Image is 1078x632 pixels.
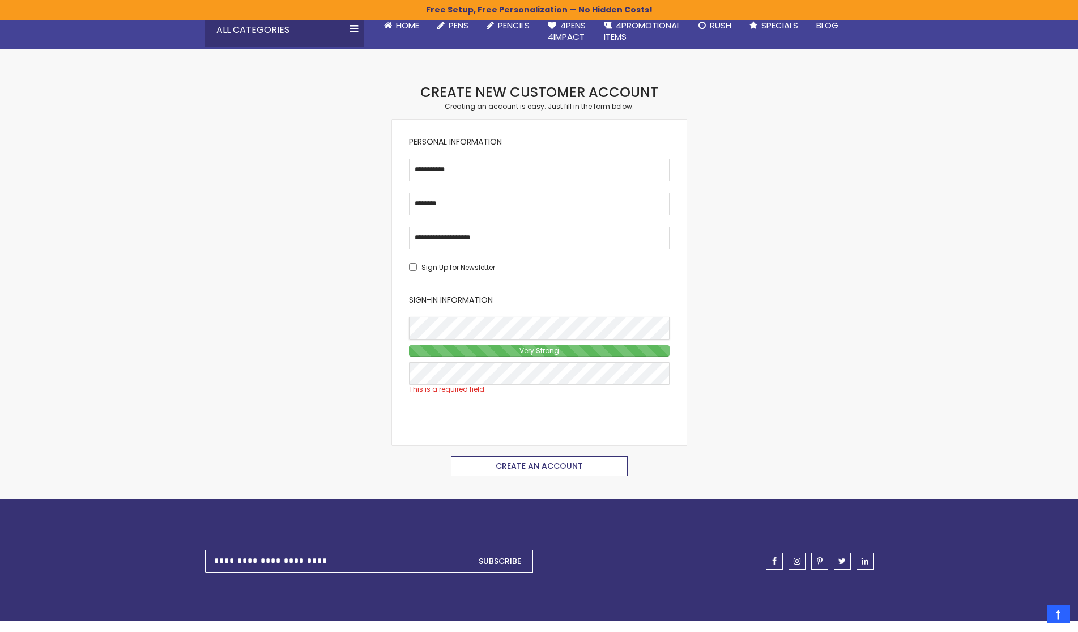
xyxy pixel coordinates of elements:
a: Top [1047,605,1070,623]
strong: Create New Customer Account [420,83,658,101]
a: twitter [834,553,851,570]
a: Home [375,13,428,38]
a: Pencils [478,13,539,38]
span: Create an Account [496,460,583,472]
button: Subscribe [467,550,533,573]
a: linkedin [857,553,874,570]
span: Pencils [498,19,530,31]
a: Pens [428,13,478,38]
a: instagram [789,553,806,570]
span: Specials [761,19,798,31]
span: 4Pens 4impact [548,19,586,43]
span: Home [396,19,419,31]
span: Blog [816,19,838,31]
a: 4Pens4impact [539,13,595,50]
div: Password Strength: [409,345,670,357]
span: pinterest [817,557,823,565]
a: facebook [766,553,783,570]
span: Pens [449,19,468,31]
span: Sign-in Information [409,294,493,306]
span: linkedin [862,557,868,565]
a: 4PROMOTIONALITEMS [595,13,689,50]
a: Blog [807,13,847,38]
div: All Categories [205,13,364,47]
span: 4PROMOTIONAL ITEMS [604,19,680,43]
span: Very Strong [517,346,562,355]
span: instagram [794,557,800,565]
a: Rush [689,13,740,38]
span: Subscribe [479,555,521,567]
a: pinterest [811,553,828,570]
span: twitter [838,557,846,565]
span: Rush [710,19,731,31]
span: Personal Information [409,136,502,147]
span: Sign Up for Newsletter [421,262,495,272]
div: Creating an account is easy. Just fill in the form below. [392,102,687,111]
a: Specials [740,13,807,38]
div: This is a required field. [409,385,670,394]
button: Create an Account [451,456,628,476]
span: facebook [772,557,777,565]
